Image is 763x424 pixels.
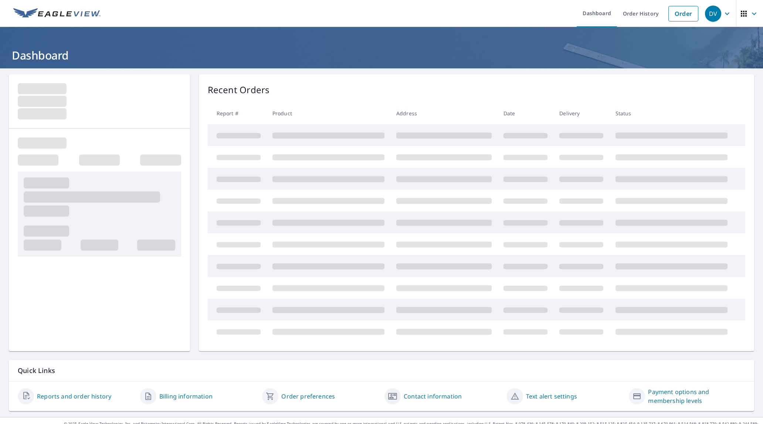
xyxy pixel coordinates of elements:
th: Date [498,102,553,124]
p: Recent Orders [208,83,270,96]
th: Status [610,102,733,124]
th: Delivery [553,102,609,124]
a: Billing information [159,392,213,401]
a: Reports and order history [37,392,111,401]
th: Report # [208,102,267,124]
a: Contact information [404,392,462,401]
div: DV [705,6,721,22]
a: Text alert settings [526,392,577,401]
img: EV Logo [13,8,101,19]
a: Payment options and membership levels [648,387,745,405]
th: Product [267,102,390,124]
h1: Dashboard [9,48,754,63]
p: Quick Links [18,366,745,375]
a: Order [668,6,698,21]
th: Address [390,102,498,124]
a: Order preferences [281,392,335,401]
